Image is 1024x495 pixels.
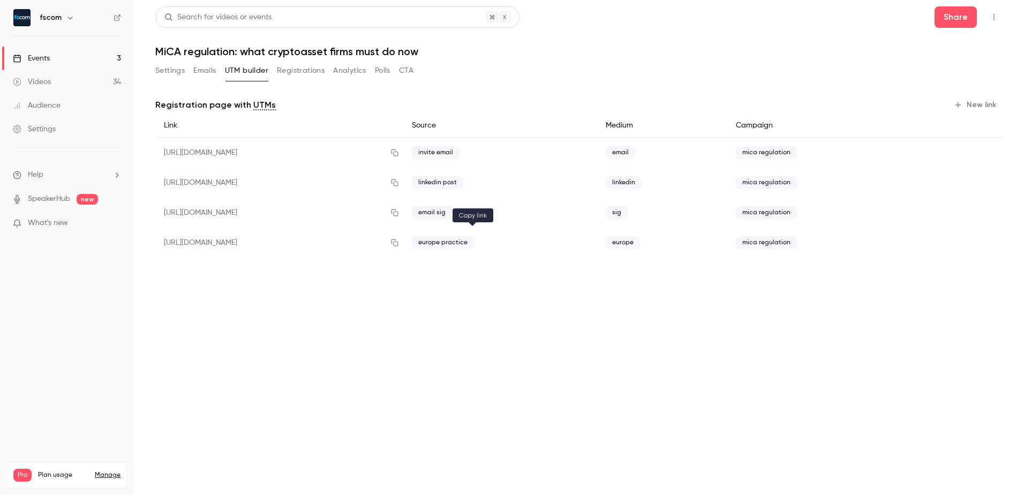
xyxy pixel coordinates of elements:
span: Pro [13,469,32,482]
span: email [606,146,635,159]
h6: fscom [40,12,62,23]
button: Polls [375,62,390,79]
div: Source [403,114,597,138]
span: sig [606,206,628,219]
div: [URL][DOMAIN_NAME] [155,228,403,258]
span: Help [28,169,43,181]
span: europe [606,236,640,249]
img: fscom [13,9,31,26]
div: Medium [597,114,727,138]
div: Events [13,53,50,64]
div: [URL][DOMAIN_NAME] [155,138,403,168]
span: mica regulation [736,146,797,159]
li: help-dropdown-opener [13,169,121,181]
button: New link [950,96,1003,114]
a: SpeakerHub [28,193,70,205]
button: Settings [155,62,185,79]
span: new [77,194,98,205]
h1: MiCA regulation: what cryptoasset firms must do now [155,45,1003,58]
div: Link [155,114,403,138]
div: Campaign [727,114,919,138]
span: mica regulation [736,236,797,249]
div: Videos [13,77,51,87]
span: Plan usage [38,471,88,479]
div: Settings [13,124,56,134]
div: Audience [13,100,61,111]
p: Registration page with [155,99,276,111]
span: mica regulation [736,206,797,219]
span: linkedin post [412,176,463,189]
span: mica regulation [736,176,797,189]
span: What's new [28,217,68,229]
a: Manage [95,471,121,479]
a: UTMs [253,99,276,111]
button: Share [935,6,977,28]
button: Emails [193,62,216,79]
button: CTA [399,62,413,79]
span: invite email [412,146,460,159]
div: Search for videos or events [164,12,272,23]
span: email sig [412,206,452,219]
div: [URL][DOMAIN_NAME] [155,198,403,228]
iframe: Noticeable Trigger [108,219,121,228]
span: linkedin [606,176,642,189]
button: Registrations [277,62,325,79]
span: europe practice [412,236,474,249]
div: [URL][DOMAIN_NAME] [155,168,403,198]
button: UTM builder [225,62,268,79]
button: Analytics [333,62,366,79]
